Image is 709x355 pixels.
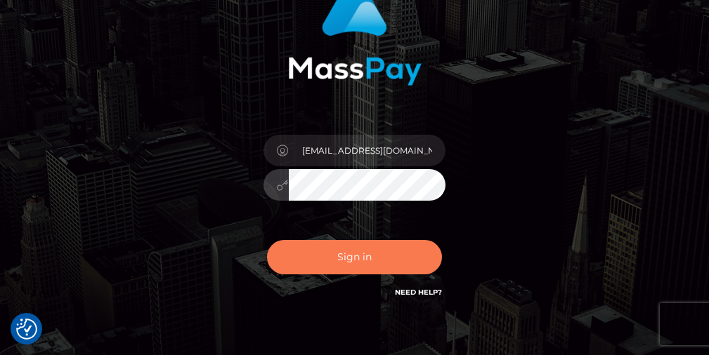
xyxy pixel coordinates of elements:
input: Username... [289,135,446,166]
a: Need Help? [395,288,442,297]
button: Consent Preferences [16,319,37,340]
img: Revisit consent button [16,319,37,340]
button: Sign in [267,240,443,274]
